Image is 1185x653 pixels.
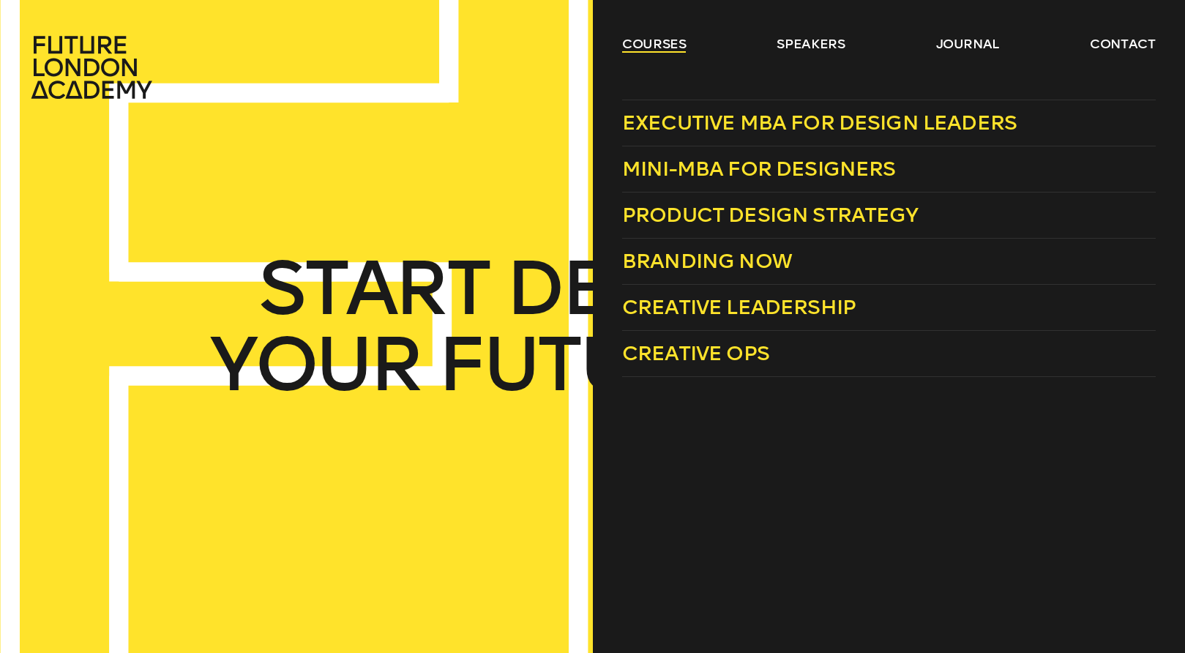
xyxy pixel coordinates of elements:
[622,146,1156,193] a: Mini-MBA for Designers
[622,239,1156,285] a: Branding Now
[622,249,792,273] span: Branding Now
[622,285,1156,331] a: Creative Leadership
[777,35,845,53] a: speakers
[622,193,1156,239] a: Product Design Strategy
[622,341,769,365] span: Creative Ops
[622,111,1017,135] span: Executive MBA for Design Leaders
[622,157,896,181] span: Mini-MBA for Designers
[1090,35,1156,53] a: contact
[622,100,1156,146] a: Executive MBA for Design Leaders
[622,295,856,319] span: Creative Leadership
[936,35,1000,53] a: journal
[622,203,919,227] span: Product Design Strategy
[622,331,1156,377] a: Creative Ops
[622,35,687,53] a: courses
